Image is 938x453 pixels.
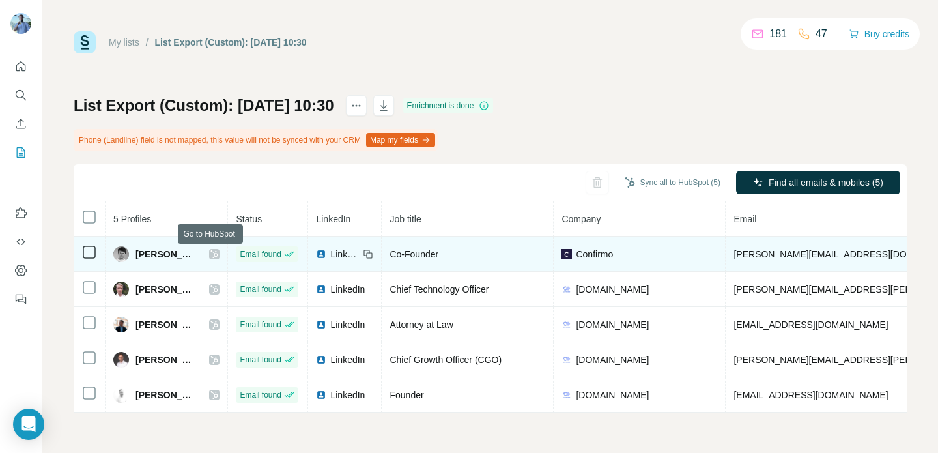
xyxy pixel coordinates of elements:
[10,141,31,164] button: My lists
[113,387,129,403] img: Avatar
[733,390,888,400] span: [EMAIL_ADDRESS][DOMAIN_NAME]
[10,112,31,136] button: Enrich CSV
[561,249,572,259] img: company-logo
[816,26,827,42] p: 47
[561,214,601,224] span: Company
[616,173,730,192] button: Sync all to HubSpot (5)
[240,319,281,330] span: Email found
[10,230,31,254] button: Use Surfe API
[240,284,281,295] span: Email found
[316,319,326,330] img: LinkedIn logo
[316,355,326,365] img: LinkedIn logo
[113,282,129,297] img: Avatar
[849,25,909,43] button: Buy credits
[10,55,31,78] button: Quick start
[74,129,438,151] div: Phone (Landline) field is not mapped, this value will not be synced with your CRM
[74,95,334,116] h1: List Export (Custom): [DATE] 10:30
[330,318,365,331] span: LinkedIn
[733,319,888,330] span: [EMAIL_ADDRESS][DOMAIN_NAME]
[10,13,31,34] img: Avatar
[109,37,139,48] a: My lists
[135,388,196,402] span: [PERSON_NAME]
[113,317,129,332] img: Avatar
[10,259,31,282] button: Dashboard
[561,319,572,330] img: company-logo
[113,214,151,224] span: 5 Profiles
[390,214,421,224] span: Job title
[366,133,435,147] button: Map my fields
[146,36,149,49] li: /
[576,388,649,402] span: [DOMAIN_NAME]
[576,318,649,331] span: [DOMAIN_NAME]
[403,98,494,113] div: Enrichment is done
[576,283,649,296] span: [DOMAIN_NAME]
[155,36,307,49] div: List Export (Custom): [DATE] 10:30
[330,353,365,366] span: LinkedIn
[390,390,423,400] span: Founder
[316,214,350,224] span: LinkedIn
[10,201,31,225] button: Use Surfe on LinkedIn
[135,318,196,331] span: [PERSON_NAME]
[769,26,787,42] p: 181
[561,284,572,295] img: company-logo
[390,355,502,365] span: Chief Growth Officer (CGO)
[240,389,281,401] span: Email found
[576,353,649,366] span: [DOMAIN_NAME]
[561,390,572,400] img: company-logo
[576,248,613,261] span: Confirmo
[390,319,453,330] span: Attorney at Law
[10,83,31,107] button: Search
[74,31,96,53] img: Surfe Logo
[736,171,900,194] button: Find all emails & mobiles (5)
[316,249,326,259] img: LinkedIn logo
[346,95,367,116] button: actions
[330,248,359,261] span: LinkedIn
[240,248,281,260] span: Email found
[733,214,756,224] span: Email
[561,355,572,365] img: company-logo
[390,284,489,295] span: Chief Technology Officer
[240,354,281,366] span: Email found
[113,246,129,262] img: Avatar
[330,283,365,296] span: LinkedIn
[330,388,365,402] span: LinkedIn
[316,284,326,295] img: LinkedIn logo
[113,352,129,368] img: Avatar
[236,214,262,224] span: Status
[135,283,196,296] span: [PERSON_NAME]
[135,248,196,261] span: [PERSON_NAME]
[390,249,438,259] span: Co-Founder
[135,353,196,366] span: [PERSON_NAME]
[13,409,44,440] div: Open Intercom Messenger
[316,390,326,400] img: LinkedIn logo
[769,176,883,189] span: Find all emails & mobiles (5)
[10,287,31,311] button: Feedback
